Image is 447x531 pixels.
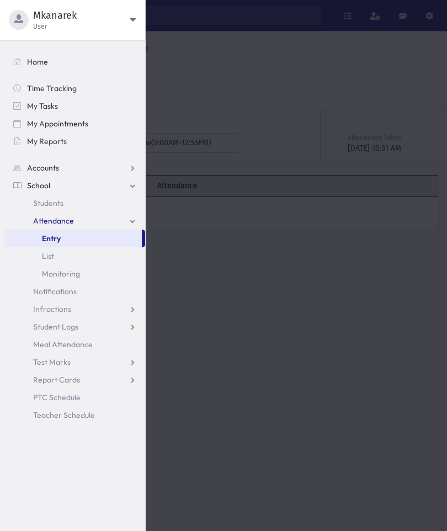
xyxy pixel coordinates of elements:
[4,283,145,300] a: Notifications
[33,216,74,226] span: Attendance
[33,357,71,367] span: Test Marks
[42,269,80,279] span: Monitoring
[4,353,145,371] a: Test Marks
[4,97,145,115] a: My Tasks
[4,300,145,318] a: Infractions
[33,339,93,349] span: Meal Attendance
[27,136,67,146] span: My Reports
[27,101,58,111] span: My Tasks
[27,119,88,129] span: My Appointments
[33,9,130,22] span: Mkanarek
[33,392,81,402] span: PTC Schedule
[4,230,142,247] a: Entry
[33,286,77,296] span: Notifications
[4,132,145,150] a: My Reports
[42,233,61,243] span: Entry
[4,194,145,212] a: Students
[4,318,145,336] a: Student Logs
[4,177,145,194] a: School
[33,22,130,31] span: User
[4,389,145,406] a: PTC Schedule
[33,304,71,314] span: Infractions
[33,198,63,208] span: Students
[33,375,80,385] span: Report Cards
[4,159,145,177] a: Accounts
[27,83,77,93] span: Time Tracking
[4,115,145,132] a: My Appointments
[4,212,145,230] a: Attendance
[4,336,145,353] a: Meal Attendance
[33,410,95,420] span: Teacher Schedule
[27,180,50,190] span: School
[27,57,48,67] span: Home
[4,371,145,389] a: Report Cards
[4,247,145,265] a: List
[33,322,78,332] span: Student Logs
[4,79,145,97] a: Time Tracking
[4,265,145,283] a: Monitoring
[4,406,145,424] a: Teacher Schedule
[4,53,145,71] a: Home
[27,163,59,173] span: Accounts
[42,251,54,261] span: List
